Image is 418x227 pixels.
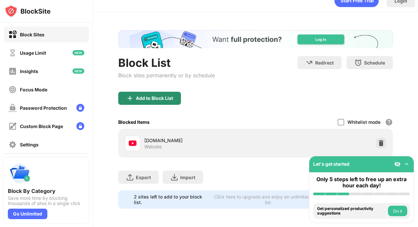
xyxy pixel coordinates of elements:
[76,122,84,130] img: lock-menu.svg
[8,141,17,149] img: settings-off.svg
[180,175,195,180] div: Import
[388,206,407,216] button: Do it
[212,194,325,205] div: Click here to upgrade and enjoy an unlimited block list.
[313,161,349,167] div: Let's get started
[118,119,150,125] div: Blocked Items
[20,105,67,111] div: Password Protection
[8,49,17,57] img: time-usage-off.svg
[8,196,85,206] div: Save more time by blocking thousands of sites in a single click
[317,206,386,216] div: Get personalized productivity suggestions
[394,161,401,167] img: eye-not-visible.svg
[20,87,47,92] div: Focus Mode
[72,50,84,55] img: new-icon.svg
[72,68,84,74] img: new-icon.svg
[20,50,46,56] div: Usage Limit
[347,119,380,125] div: Whitelist mode
[8,161,31,185] img: push-categories.svg
[136,175,151,180] div: Export
[8,188,85,194] div: Block By Category
[8,67,17,75] img: insights-off.svg
[8,30,17,39] img: block-on.svg
[144,137,256,144] div: [DOMAIN_NAME]
[118,56,215,69] div: Block List
[20,123,63,129] div: Custom Block Page
[76,104,84,112] img: lock-menu.svg
[118,72,215,79] div: Block sites permanently or by schedule
[129,139,137,147] img: favicons
[20,142,39,147] div: Settings
[20,32,44,37] div: Block Sites
[5,5,51,18] img: logo-blocksite.svg
[8,122,17,130] img: customize-block-page-off.svg
[8,85,17,94] img: focus-off.svg
[8,209,47,219] div: Go Unlimited
[315,60,334,66] div: Redirect
[8,104,17,112] img: password-protection-off.svg
[364,60,385,66] div: Schedule
[118,30,393,48] iframe: Banner
[20,68,38,74] div: Insights
[134,194,208,205] div: 2 sites left to add to your block list.
[313,176,410,189] div: Only 5 steps left to free up an extra hour each day!
[403,161,410,167] img: omni-setup-toggle.svg
[144,144,162,150] div: Website
[136,96,173,101] div: Add to Block List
